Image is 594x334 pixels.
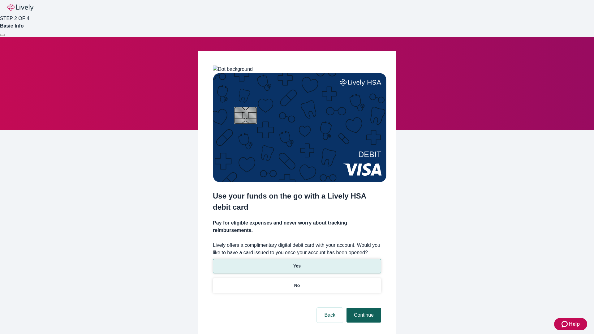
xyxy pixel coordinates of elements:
[213,73,386,182] img: Debit card
[213,242,381,256] label: Lively offers a complimentary digital debit card with your account. Would you like to have a card...
[293,263,301,269] p: Yes
[213,259,381,273] button: Yes
[569,320,580,328] span: Help
[346,308,381,323] button: Continue
[213,66,253,73] img: Dot background
[7,4,33,11] img: Lively
[213,191,381,213] h2: Use your funds on the go with a Lively HSA debit card
[562,320,569,328] svg: Zendesk support icon
[317,308,343,323] button: Back
[294,282,300,289] p: No
[554,318,587,330] button: Zendesk support iconHelp
[213,278,381,293] button: No
[213,219,381,234] h4: Pay for eligible expenses and never worry about tracking reimbursements.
